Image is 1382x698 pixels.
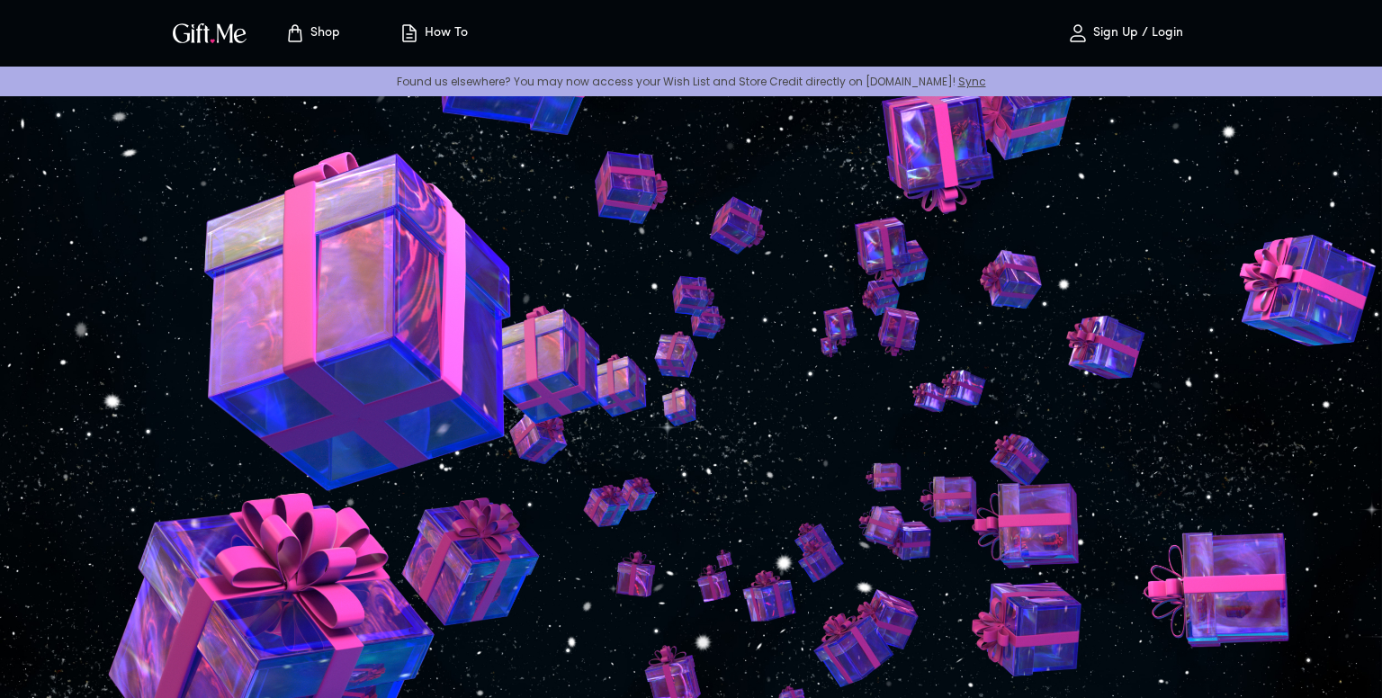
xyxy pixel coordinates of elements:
[167,22,252,44] button: GiftMe Logo
[420,26,468,41] p: How To
[14,74,1368,89] p: Found us elsewhere? You may now access your Wish List and Store Credit directly on [DOMAIN_NAME]!
[1089,26,1183,41] p: Sign Up / Login
[399,22,420,44] img: how-to.svg
[263,4,362,62] button: Store page
[1035,4,1215,62] button: Sign Up / Login
[169,20,250,46] img: GiftMe Logo
[383,4,482,62] button: How To
[306,26,340,41] p: Shop
[958,74,986,89] a: Sync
